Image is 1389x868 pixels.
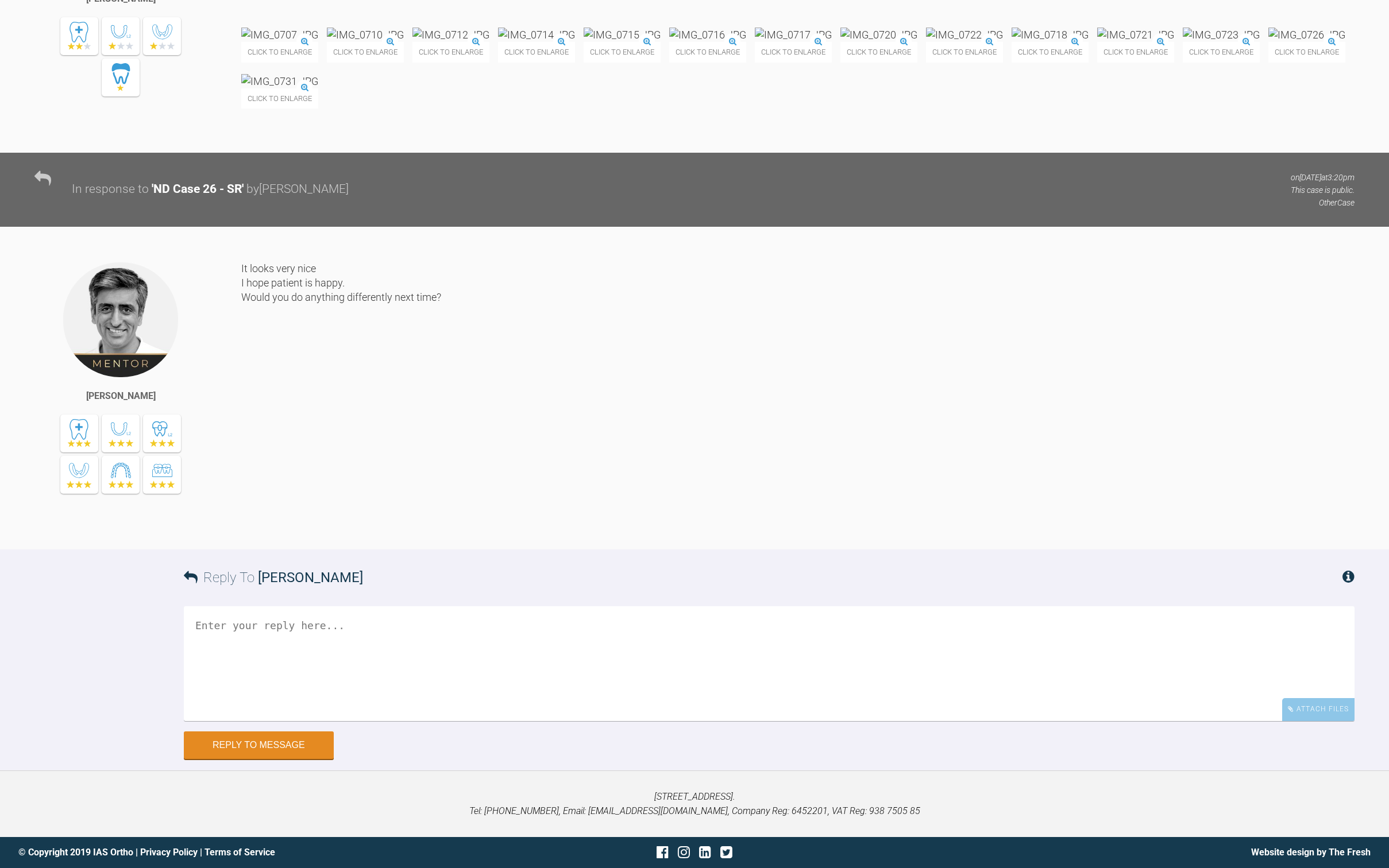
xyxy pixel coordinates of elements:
[584,28,661,42] img: IMG_0715.JPG
[412,42,489,62] span: Click to enlarge
[184,567,363,588] h3: Reply To
[246,180,349,199] div: by [PERSON_NAME]
[1291,171,1355,184] p: on [DATE] at 3:20pm
[1291,196,1355,209] p: Other Case
[1251,847,1371,858] a: Website design by The Fresh
[669,42,746,62] span: Click to enlarge
[755,42,832,62] span: Click to enlarge
[258,569,363,586] span: [PERSON_NAME]
[18,845,469,860] div: © Copyright 2019 IAS Ortho | |
[498,42,575,62] span: Click to enlarge
[241,74,318,88] img: IMG_0731.JPG
[669,28,746,42] img: IMG_0716.JPG
[1183,42,1260,62] span: Click to enlarge
[1097,28,1174,42] img: IMG_0721.JPG
[241,261,1355,532] div: It looks very nice I hope patient is happy. Would you do anything differently next time?
[1097,42,1174,62] span: Click to enlarge
[840,42,917,62] span: Click to enlarge
[1012,42,1089,62] span: Click to enlarge
[18,789,1371,819] p: [STREET_ADDRESS]. Tel: [PHONE_NUMBER], Email: [EMAIL_ADDRESS][DOMAIN_NAME], Company Reg: 6452201,...
[840,28,917,42] img: IMG_0720.JPG
[241,28,318,42] img: IMG_0707.JPG
[86,389,156,404] div: [PERSON_NAME]
[62,261,179,378] img: Asif Chatoo
[1183,28,1260,42] img: IMG_0723.JPG
[184,731,334,759] button: Reply to Message
[926,42,1003,62] span: Click to enlarge
[926,28,1003,42] img: IMG_0722.JPG
[1291,184,1355,196] p: This case is public.
[1012,28,1089,42] img: IMG_0718.JPG
[241,88,318,108] span: Click to enlarge
[755,28,832,42] img: IMG_0717.JPG
[152,180,244,199] div: ' ND Case 26 - SR '
[205,847,275,858] a: Terms of Service
[241,42,318,62] span: Click to enlarge
[72,180,149,199] div: In response to
[1282,698,1355,720] div: Attach Files
[140,847,198,858] a: Privacy Policy
[1268,28,1345,42] img: IMG_0726.JPG
[327,42,404,62] span: Click to enlarge
[584,42,661,62] span: Click to enlarge
[498,28,575,42] img: IMG_0714.JPG
[1268,42,1345,62] span: Click to enlarge
[412,28,489,42] img: IMG_0712.JPG
[327,28,404,42] img: IMG_0710.JPG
